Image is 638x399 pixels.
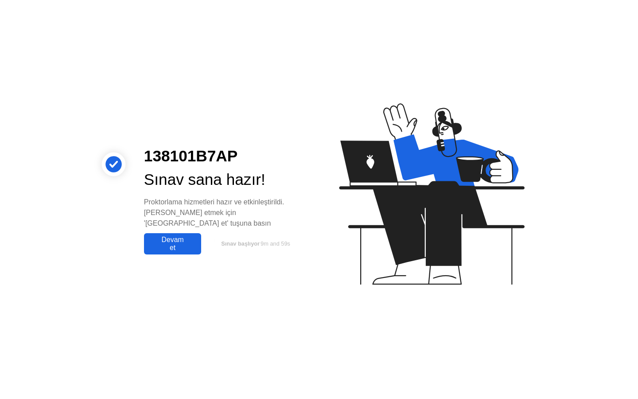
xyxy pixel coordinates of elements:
[144,233,201,254] button: Devam et
[206,235,305,252] button: Sınav başlıyor9m and 59s
[144,197,305,229] div: Proktorlama hizmetleri hazır ve etkinleştirildi. [PERSON_NAME] etmek için '[GEOGRAPHIC_DATA] et' ...
[144,168,305,192] div: Sınav sana hazır!
[261,240,290,247] span: 9m and 59s
[147,236,198,252] div: Devam et
[144,145,305,168] div: 138101B7AP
